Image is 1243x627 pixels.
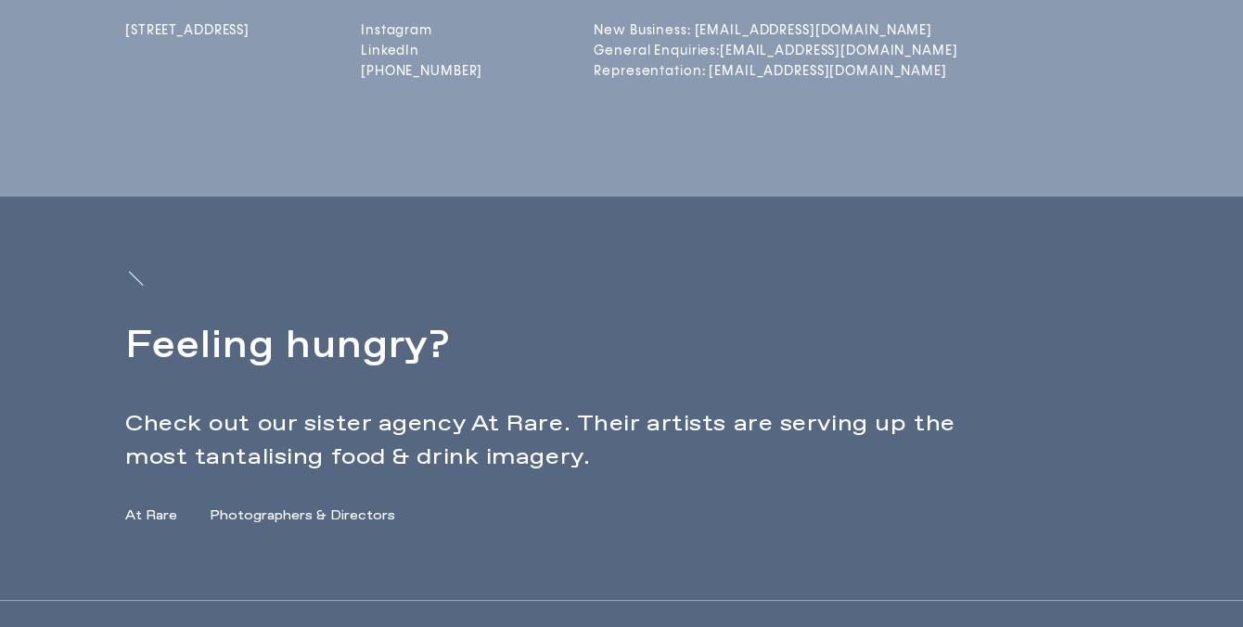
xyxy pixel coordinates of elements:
[361,22,482,38] a: Instagram
[125,506,177,526] a: At Rare
[125,319,969,375] h2: Feeling hungry?
[361,43,482,58] a: LinkedIn
[125,22,250,38] span: [STREET_ADDRESS]
[594,43,740,58] a: General Enquiries:[EMAIL_ADDRESS][DOMAIN_NAME]
[125,407,969,474] p: Check out our sister agency At Rare. Their artists are serving up the most tantalising food & dri...
[210,506,395,526] a: Photographers & Directors
[361,63,482,79] a: [PHONE_NUMBER]
[594,22,740,38] a: New Business: [EMAIL_ADDRESS][DOMAIN_NAME]
[125,22,250,83] a: [STREET_ADDRESS]
[594,63,740,79] a: Representation: [EMAIL_ADDRESS][DOMAIN_NAME]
